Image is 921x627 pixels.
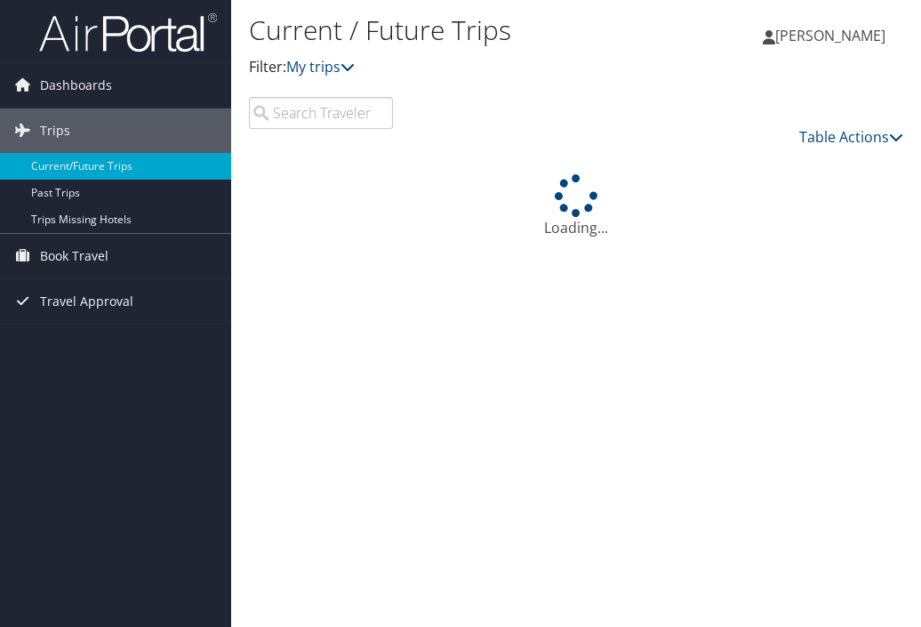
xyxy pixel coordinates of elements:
p: Filter: [249,56,685,79]
div: Loading... [249,174,903,238]
span: [PERSON_NAME] [775,26,885,45]
a: [PERSON_NAME] [763,9,903,62]
img: airportal-logo.png [39,12,217,53]
a: Table Actions [799,127,903,147]
span: Book Travel [40,234,108,278]
h1: Current / Future Trips [249,12,685,49]
span: Dashboards [40,63,112,108]
input: Search Traveler or Arrival City [249,97,393,129]
a: My trips [286,57,355,76]
span: Trips [40,109,70,153]
span: Travel Approval [40,279,133,324]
